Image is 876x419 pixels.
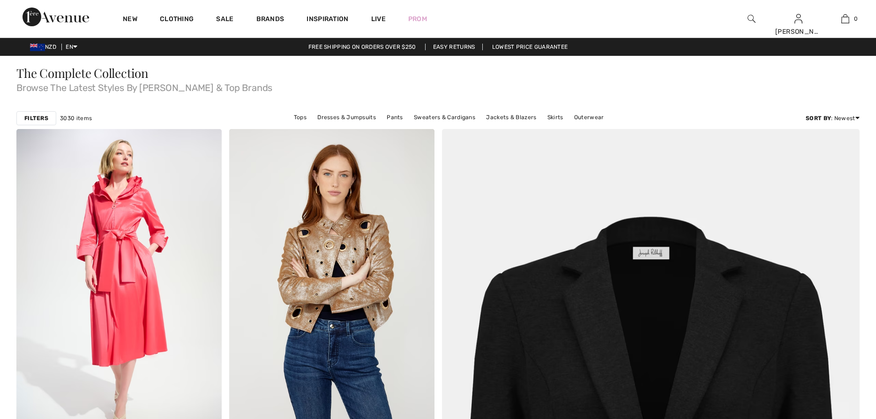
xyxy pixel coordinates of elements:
a: Lowest Price Guarantee [485,44,576,50]
a: 0 [822,13,868,24]
a: Tops [289,111,311,123]
a: New [123,15,137,25]
a: Clothing [160,15,194,25]
span: 3030 items [60,114,92,122]
a: Skirts [543,111,568,123]
a: Free shipping on orders over $250 [301,44,424,50]
div: : Newest [806,114,860,122]
a: Outerwear [569,111,609,123]
a: Jackets & Blazers [481,111,541,123]
span: Browse The Latest Styles By [PERSON_NAME] & Top Brands [16,79,860,92]
a: Sign In [794,14,802,23]
img: 1ère Avenue [22,8,89,26]
a: Brands [256,15,285,25]
a: Prom [408,14,427,24]
a: Sweaters & Cardigans [409,111,480,123]
a: Easy Returns [425,44,483,50]
strong: Sort By [806,115,831,122]
span: EN [66,44,77,50]
a: Dresses & Jumpsuits [313,111,381,123]
a: Live [371,14,386,24]
div: [PERSON_NAME] [775,27,821,37]
span: 0 [854,15,858,23]
img: My Info [794,13,802,24]
strong: Filters [24,114,48,122]
a: Pants [382,111,408,123]
span: Inspiration [307,15,348,25]
span: NZD [30,44,60,50]
img: search the website [748,13,756,24]
a: Sale [216,15,233,25]
iframe: Opens a widget where you can find more information [816,349,867,372]
img: New Zealand Dollar [30,44,45,51]
span: The Complete Collection [16,65,149,81]
img: My Bag [841,13,849,24]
